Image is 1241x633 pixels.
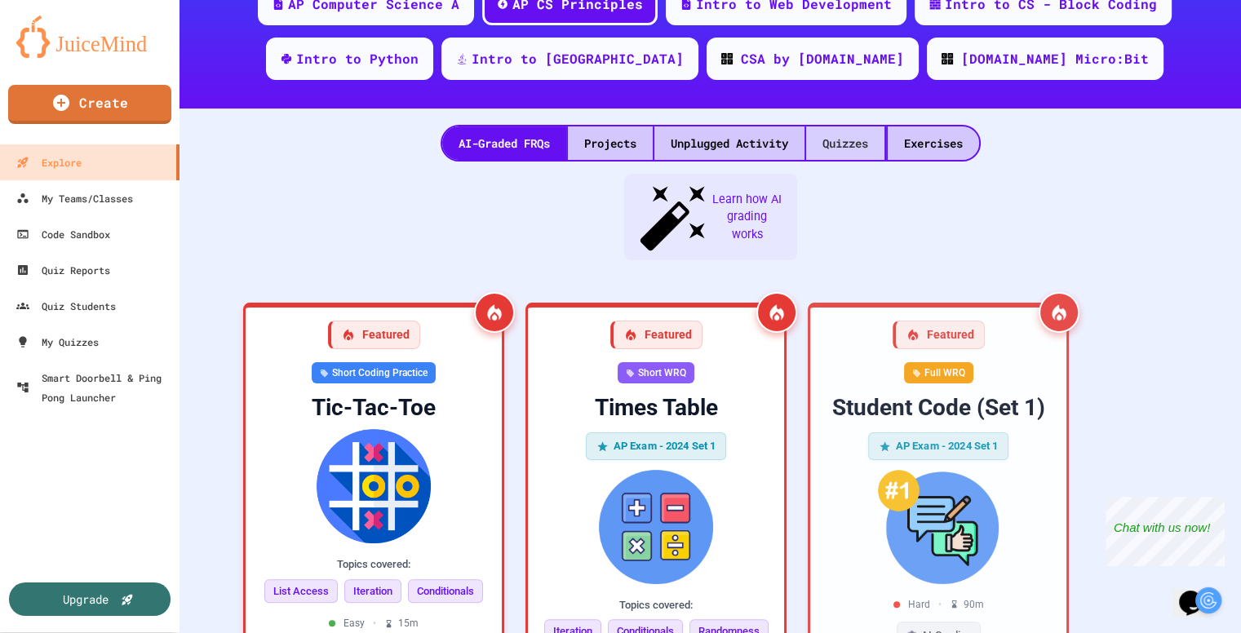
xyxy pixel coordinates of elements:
div: Quizzes [806,126,884,160]
div: Explore [16,153,82,172]
img: CODE_logo_RGB.png [942,53,953,64]
div: Smart Doorbell & Ping Pong Launcher [16,368,173,407]
span: Conditionals [408,579,483,604]
a: Create [8,85,171,124]
span: • [938,597,942,612]
span: Learn how AI grading works [711,191,784,244]
iframe: chat widget [1172,568,1225,617]
iframe: chat widget [1106,497,1225,566]
div: Hard 90 m [893,597,984,612]
div: Code Sandbox [16,224,110,244]
span: • [373,616,376,631]
div: Short WRQ [618,362,694,383]
div: CSA by [DOMAIN_NAME] [741,49,904,69]
div: My Quizzes [16,332,99,352]
div: Featured [610,321,702,349]
img: Tic-Tac-Toe [259,429,489,543]
div: AP Exam - 2024 Set 1 [868,432,1009,460]
img: logo-orange.svg [16,15,163,58]
div: Tic-Tac-Toe [259,393,489,423]
div: Short Coding Practice [312,362,436,383]
div: Times Table [541,393,771,423]
div: Exercises [888,126,979,160]
div: Quiz Reports [16,260,110,280]
div: Intro to Python [296,49,419,69]
div: Easy 15 m [329,616,419,631]
div: [DOMAIN_NAME] Micro:Bit [961,49,1149,69]
div: Full WRQ [904,362,973,383]
div: Unplugged Activity [654,126,804,160]
div: Topics covered: [541,597,771,613]
div: Upgrade [63,591,109,608]
div: Quiz Students [16,296,116,316]
span: Iteration [344,579,401,604]
div: Featured [893,321,985,349]
img: CODE_logo_RGB.png [721,53,733,64]
div: Featured [328,321,420,349]
span: List Access [264,579,338,604]
img: Student Code (Set 1) [823,470,1053,584]
div: Topics covered: [259,556,489,573]
div: Student Code (Set 1) [823,393,1053,423]
div: AI-Graded FRQs [442,126,566,160]
div: AP Exam - 2024 Set 1 [586,432,727,460]
div: Intro to [GEOGRAPHIC_DATA] [472,49,684,69]
img: Times Table [541,470,771,584]
div: My Teams/Classes [16,188,133,208]
div: Projects [568,126,653,160]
